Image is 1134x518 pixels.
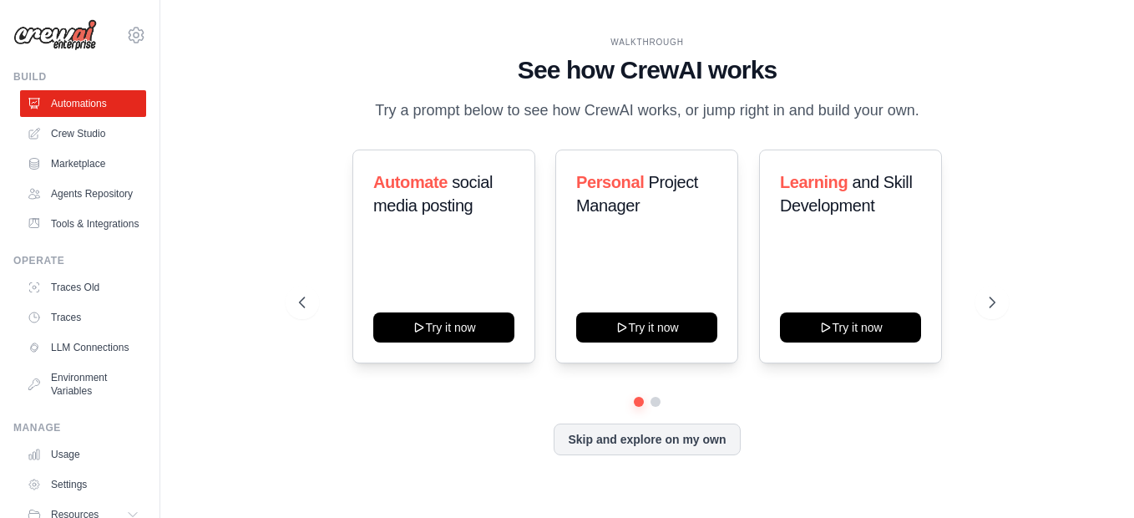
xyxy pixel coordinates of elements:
button: Skip and explore on my own [554,424,740,455]
a: Automations [20,90,146,117]
a: Traces [20,304,146,331]
a: Tools & Integrations [20,211,146,237]
div: Build [13,70,146,84]
a: Settings [20,471,146,498]
button: Try it now [576,312,717,343]
a: LLM Connections [20,334,146,361]
a: Crew Studio [20,120,146,147]
button: Try it now [780,312,921,343]
a: Usage [20,441,146,468]
span: Personal [576,173,644,191]
span: Automate [373,173,448,191]
span: Learning [780,173,848,191]
h1: See how CrewAI works [299,55,995,85]
div: Manage [13,421,146,434]
a: Marketplace [20,150,146,177]
a: Environment Variables [20,364,146,404]
button: Try it now [373,312,514,343]
a: Agents Repository [20,180,146,207]
p: Try a prompt below to see how CrewAI works, or jump right in and build your own. [367,99,928,123]
div: Operate [13,254,146,267]
a: Traces Old [20,274,146,301]
img: Logo [13,19,97,51]
div: WALKTHROUGH [299,36,995,48]
span: and Skill Development [780,173,912,215]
